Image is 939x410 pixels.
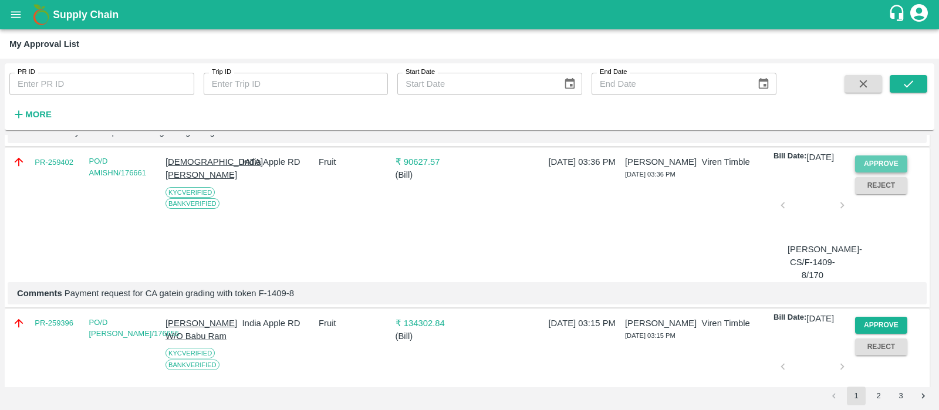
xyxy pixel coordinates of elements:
[18,67,35,77] label: PR ID
[17,289,62,298] b: Comments
[89,157,147,177] a: PO/D AMISHN/176661
[806,312,834,325] p: [DATE]
[165,360,219,370] span: Bank Verified
[165,317,237,343] p: [PERSON_NAME] W/O Babu Ram
[625,155,697,168] p: [PERSON_NAME]
[855,177,908,194] button: Reject
[702,155,774,168] p: Viren Timble
[9,36,79,52] div: My Approval List
[53,9,119,21] b: Supply Chain
[319,317,390,330] p: Fruit
[9,104,55,124] button: More
[29,3,53,26] img: logo
[319,155,390,168] p: Fruit
[25,110,52,119] strong: More
[774,312,806,325] p: Bill Date:
[549,317,620,330] p: [DATE] 03:15 PM
[53,6,888,23] a: Supply Chain
[752,73,775,95] button: Choose date
[242,317,314,330] p: India Apple RD
[869,387,888,405] button: Go to page 2
[914,387,933,405] button: Go to next page
[17,127,62,137] b: Comments
[847,387,866,405] button: page 1
[625,317,697,330] p: [PERSON_NAME]
[165,155,237,182] p: [DEMOGRAPHIC_DATA] [PERSON_NAME]
[559,73,581,95] button: Choose date
[35,317,73,329] a: PR-259396
[242,155,314,168] p: India Apple RD
[855,317,908,334] button: Approve
[625,332,675,339] span: [DATE] 03:15 PM
[2,1,29,28] button: open drawer
[806,151,834,164] p: [DATE]
[600,67,627,77] label: End Date
[204,73,389,95] input: Enter Trip ID
[774,151,806,164] p: Bill Date:
[406,67,435,77] label: Start Date
[908,2,930,27] div: account of current user
[396,168,467,181] p: ( Bill )
[855,338,908,355] button: Reject
[888,4,908,25] div: customer-support
[9,73,194,95] input: Enter PR ID
[855,155,908,172] button: Approve
[788,243,837,282] p: [PERSON_NAME]-CS/F-1409-8/170
[396,155,467,168] p: ₹ 90627.57
[165,198,219,209] span: Bank Verified
[165,348,215,358] span: KYC Verified
[17,287,917,300] p: Payment request for CA gatein grading with token F-1409-8
[212,67,231,77] label: Trip ID
[89,318,180,338] a: PO/D [PERSON_NAME]/176655
[396,317,467,330] p: ₹ 134302.84
[397,73,553,95] input: Start Date
[823,387,934,405] nav: pagination navigation
[35,157,73,168] a: PR-259402
[592,73,748,95] input: End Date
[891,387,910,405] button: Go to page 3
[396,330,467,343] p: ( Bill )
[702,317,774,330] p: Viren Timble
[625,171,675,178] span: [DATE] 03:36 PM
[165,187,215,198] span: KYC Verified
[549,155,620,168] p: [DATE] 03:36 PM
